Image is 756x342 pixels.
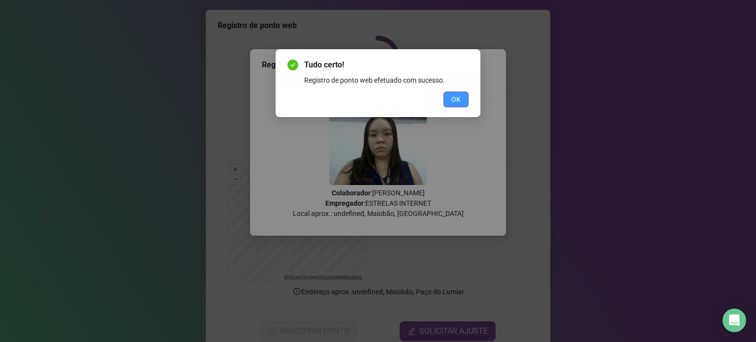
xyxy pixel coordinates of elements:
div: Open Intercom Messenger [723,309,746,332]
span: check-circle [287,60,298,70]
button: OK [443,92,469,107]
span: Tudo certo! [304,59,469,71]
span: OK [451,94,461,105]
div: Registro de ponto web efetuado com sucesso. [304,75,469,86]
